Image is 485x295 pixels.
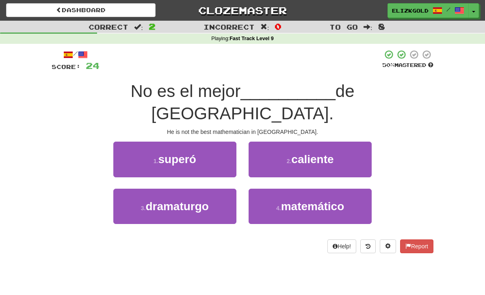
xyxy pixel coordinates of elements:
a: Elizkgold / [388,3,469,18]
span: 2 [149,22,156,31]
span: matemático [281,200,344,213]
span: dramaturgo [145,200,209,213]
button: 3.dramaturgo [113,189,236,224]
span: 8 [378,22,385,31]
span: Correct [89,23,128,31]
button: Report [400,239,433,253]
div: / [52,50,100,60]
span: superó [158,153,196,166]
span: : [364,24,372,30]
span: 0 [275,22,281,31]
span: Elizkgold [392,7,429,14]
span: Score: [52,63,81,70]
span: 24 [86,60,100,71]
button: 2.caliente [249,142,372,177]
small: 4 . [276,205,281,211]
button: Round history (alt+y) [360,239,376,253]
span: : [134,24,143,30]
span: To go [329,23,358,31]
span: caliente [291,153,333,166]
span: Incorrect [204,23,255,31]
div: Mastered [382,62,433,69]
button: 1.superó [113,142,236,177]
span: / [446,6,450,12]
button: 4.matemático [249,189,372,224]
div: He is not the best mathematician in [GEOGRAPHIC_DATA]. [52,128,433,136]
a: Clozemaster [168,3,317,17]
a: Dashboard [6,3,156,17]
strong: Fast Track Level 9 [230,36,274,41]
span: No es el mejor [130,82,240,101]
span: : [260,24,269,30]
span: de [GEOGRAPHIC_DATA]. [152,82,355,123]
small: 1 . [154,158,158,164]
button: Help! [327,239,356,253]
span: 50 % [382,62,394,68]
small: 2 . [287,158,292,164]
small: 3 . [141,205,146,211]
span: __________ [240,82,336,101]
